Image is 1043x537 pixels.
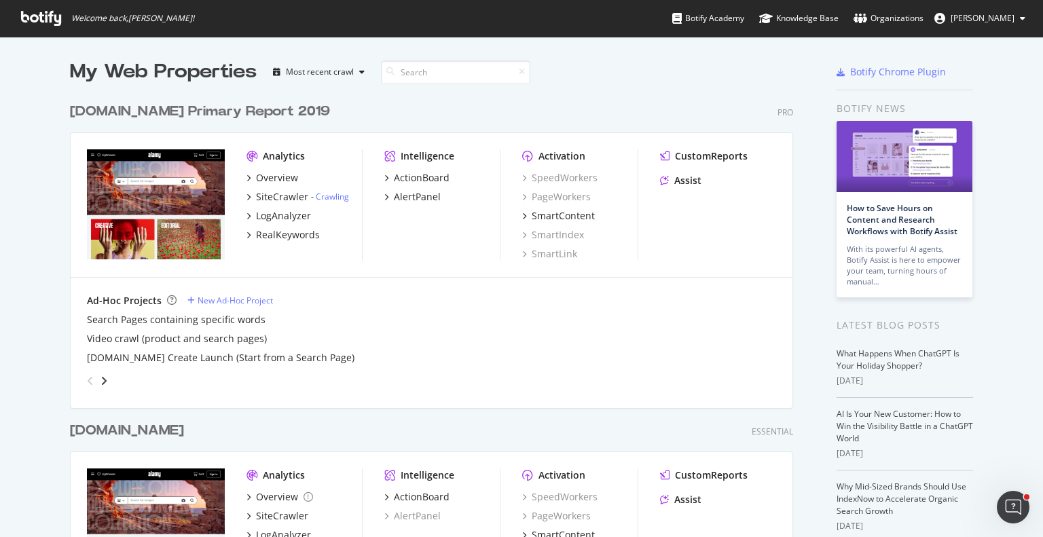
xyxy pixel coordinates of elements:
[777,107,793,118] div: Pro
[70,102,330,122] div: [DOMAIN_NAME] Primary Report 2019
[246,209,311,223] a: LogAnalyzer
[759,12,839,25] div: Knowledge Base
[532,209,595,223] div: SmartContent
[187,295,273,306] a: New Ad-Hoc Project
[316,191,349,202] a: Crawling
[87,294,162,308] div: Ad-Hoc Projects
[256,490,298,504] div: Overview
[837,375,973,387] div: [DATE]
[70,58,257,86] div: My Web Properties
[847,244,962,287] div: With its powerful AI agents, Botify Assist is here to empower your team, turning hours of manual…
[401,468,454,482] div: Intelligence
[837,520,973,532] div: [DATE]
[837,408,973,444] a: AI Is Your New Customer: How to Win the Visibility Battle in a ChatGPT World
[381,60,530,84] input: Search
[672,12,744,25] div: Botify Academy
[394,171,450,185] div: ActionBoard
[854,12,923,25] div: Organizations
[837,65,946,79] a: Botify Chrome Plugin
[675,468,748,482] div: CustomReports
[997,491,1029,523] iframe: Intercom live chat
[752,426,793,437] div: Essential
[522,509,591,523] a: PageWorkers
[384,171,450,185] a: ActionBoard
[286,68,354,76] div: Most recent crawl
[837,101,973,116] div: Botify news
[256,228,320,242] div: RealKeywords
[837,318,973,333] div: Latest Blog Posts
[246,509,308,523] a: SiteCrawler
[81,370,99,392] div: angle-left
[660,174,701,187] a: Assist
[660,149,748,163] a: CustomReports
[951,12,1014,24] span: Rini Chandra
[87,332,267,346] a: Video crawl (product and search pages)
[538,149,585,163] div: Activation
[268,61,370,83] button: Most recent crawl
[837,348,959,371] a: What Happens When ChatGPT Is Your Holiday Shopper?
[384,190,441,204] a: AlertPanel
[246,228,320,242] a: RealKeywords
[87,313,266,327] a: Search Pages containing specific words
[71,13,194,24] span: Welcome back, [PERSON_NAME] !
[522,247,577,261] a: SmartLink
[660,468,748,482] a: CustomReports
[837,481,966,517] a: Why Mid-Sized Brands Should Use IndexNow to Accelerate Organic Search Growth
[837,447,973,460] div: [DATE]
[923,7,1036,29] button: [PERSON_NAME]
[847,202,957,237] a: How to Save Hours on Content and Research Workflows with Botify Assist
[660,493,701,506] a: Assist
[70,421,184,441] div: [DOMAIN_NAME]
[384,490,450,504] a: ActionBoard
[198,295,273,306] div: New Ad-Hoc Project
[384,509,441,523] a: AlertPanel
[674,174,701,187] div: Assist
[850,65,946,79] div: Botify Chrome Plugin
[522,190,591,204] a: PageWorkers
[263,149,305,163] div: Analytics
[99,374,109,388] div: angle-right
[837,121,972,192] img: How to Save Hours on Content and Research Workflows with Botify Assist
[256,171,298,185] div: Overview
[394,190,441,204] div: AlertPanel
[522,228,584,242] a: SmartIndex
[675,149,748,163] div: CustomReports
[311,191,349,202] div: -
[538,468,585,482] div: Activation
[87,149,225,259] img: alamy.com
[246,190,349,204] a: SiteCrawler- Crawling
[246,490,313,504] a: Overview
[522,171,598,185] a: SpeedWorkers
[256,509,308,523] div: SiteCrawler
[70,421,189,441] a: [DOMAIN_NAME]
[246,171,298,185] a: Overview
[70,102,335,122] a: [DOMAIN_NAME] Primary Report 2019
[522,209,595,223] a: SmartContent
[87,351,354,365] a: [DOMAIN_NAME] Create Launch (Start from a Search Page)
[401,149,454,163] div: Intelligence
[263,468,305,482] div: Analytics
[394,490,450,504] div: ActionBoard
[522,490,598,504] a: SpeedWorkers
[256,209,311,223] div: LogAnalyzer
[256,190,308,204] div: SiteCrawler
[674,493,701,506] div: Assist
